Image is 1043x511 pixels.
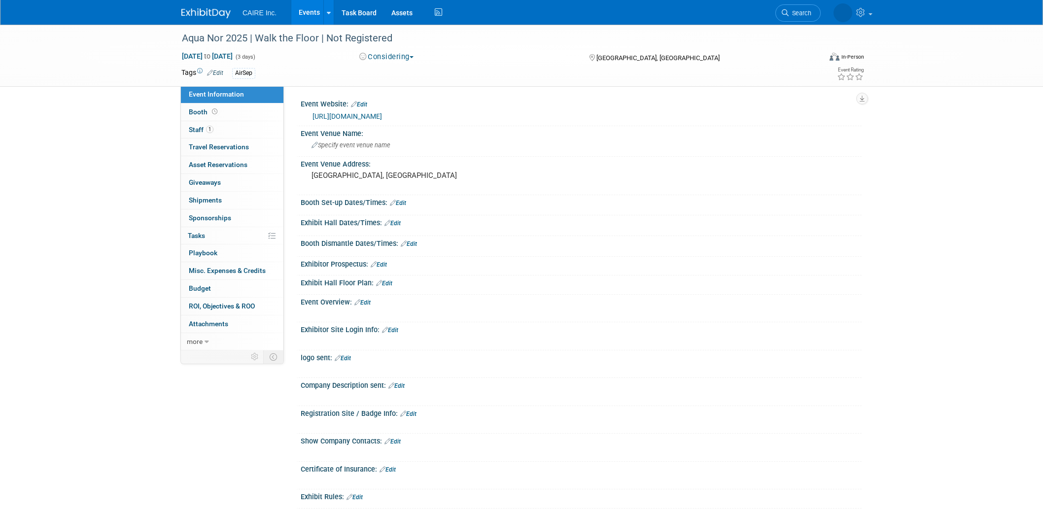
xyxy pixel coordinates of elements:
[371,261,387,268] a: Edit
[388,382,405,389] a: Edit
[384,220,401,227] a: Edit
[301,434,862,446] div: Show Company Contacts:
[181,333,283,350] a: more
[837,68,864,72] div: Event Rating
[841,53,864,61] div: In-Person
[181,280,283,297] a: Budget
[351,101,367,108] a: Edit
[301,295,862,307] div: Event Overview:
[181,262,283,279] a: Misc. Expenses & Credits
[206,126,213,133] span: 1
[181,174,283,191] a: Giveaways
[189,320,228,328] span: Attachments
[384,438,401,445] a: Edit
[181,298,283,315] a: ROI, Objectives & ROO
[181,86,283,103] a: Event Information
[189,267,266,274] span: Misc. Expenses & Credits
[181,192,283,209] a: Shipments
[203,52,212,60] span: to
[189,214,231,222] span: Sponsorships
[181,227,283,244] a: Tasks
[390,200,406,206] a: Edit
[181,244,283,262] a: Playbook
[382,327,398,334] a: Edit
[301,489,862,502] div: Exhibit Rules:
[301,257,862,270] div: Exhibitor Prospectus:
[301,350,862,363] div: logo sent:
[181,209,283,227] a: Sponsorships
[181,315,283,333] a: Attachments
[181,103,283,121] a: Booth
[763,51,864,66] div: Event Format
[189,161,247,169] span: Asset Reservations
[243,9,277,17] span: CAIRE Inc.
[312,141,390,149] span: Specify event venue name
[401,240,417,247] a: Edit
[189,249,217,257] span: Playbook
[181,8,231,18] img: ExhibitDay
[181,52,233,61] span: [DATE] [DATE]
[235,54,255,60] span: (3 days)
[181,68,223,79] td: Tags
[775,4,821,22] a: Search
[301,195,862,208] div: Booth Set-up Dates/Times:
[189,90,244,98] span: Event Information
[232,68,255,78] div: AirSep
[356,52,417,62] button: Considering
[189,284,211,292] span: Budget
[596,54,720,62] span: [GEOGRAPHIC_DATA], [GEOGRAPHIC_DATA]
[347,494,363,501] a: Edit
[301,378,862,391] div: Company Description sent:
[264,350,284,363] td: Toggle Event Tabs
[181,156,283,173] a: Asset Reservations
[400,410,417,417] a: Edit
[189,108,219,116] span: Booth
[189,196,222,204] span: Shipments
[246,350,264,363] td: Personalize Event Tab Strip
[312,171,523,180] pre: [GEOGRAPHIC_DATA], [GEOGRAPHIC_DATA]
[301,215,862,228] div: Exhibit Hall Dates/Times:
[301,236,862,249] div: Booth Dismantle Dates/Times:
[301,322,862,335] div: Exhibitor Site Login Info:
[335,355,351,362] a: Edit
[313,112,382,120] a: [URL][DOMAIN_NAME]
[188,232,205,239] span: Tasks
[189,126,213,134] span: Staff
[181,121,283,138] a: Staff1
[301,275,862,288] div: Exhibit Hall Floor Plan:
[210,108,219,115] span: Booth not reserved yet
[178,30,806,47] div: Aqua Nor 2025 | Walk the Floor | Not Registered
[301,157,862,169] div: Event Venue Address:
[181,138,283,156] a: Travel Reservations
[354,299,371,306] a: Edit
[189,143,249,151] span: Travel Reservations
[789,9,811,17] span: Search
[834,3,852,22] img: Jaclyn Mitchum
[301,406,862,419] div: Registration Site / Badge Info:
[830,53,839,61] img: Format-Inperson.png
[301,97,862,109] div: Event Website:
[189,302,255,310] span: ROI, Objectives & ROO
[301,462,862,475] div: Certificate of Insurance:
[207,69,223,76] a: Edit
[380,466,396,473] a: Edit
[187,338,203,345] span: more
[189,178,221,186] span: Giveaways
[376,280,392,287] a: Edit
[301,126,862,138] div: Event Venue Name:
